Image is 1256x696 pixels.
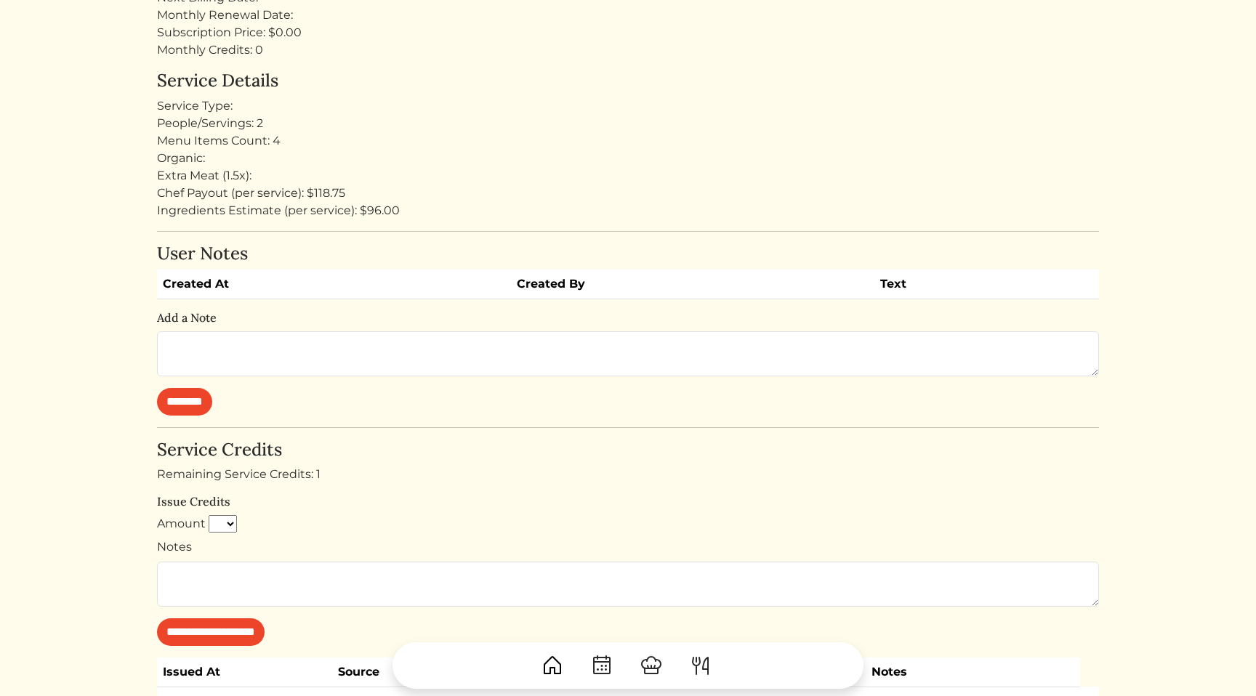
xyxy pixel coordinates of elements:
[157,270,511,299] th: Created At
[511,270,874,299] th: Created By
[157,311,1099,325] h6: Add a Note
[590,654,613,677] img: CalendarDots-5bcf9d9080389f2a281d69619e1c85352834be518fbc73d9501aef674afc0d57.svg
[689,654,712,677] img: ForkKnife-55491504ffdb50bab0c1e09e7649658475375261d09fd45db06cec23bce548bf.svg
[541,654,564,677] img: House-9bf13187bcbb5817f509fe5e7408150f90897510c4275e13d0d5fca38e0b5951.svg
[874,270,1046,299] th: Text
[157,7,1099,24] div: Monthly Renewal Date:
[157,24,1099,41] div: Subscription Price: $0.00
[157,466,1099,483] div: Remaining Service Credits: 1
[157,202,1099,219] div: Ingredients Estimate (per service): $96.00
[157,440,1099,461] h4: Service Credits
[157,41,1099,59] div: Monthly Credits: 0
[157,167,1099,185] div: Extra Meat (1.5x):
[157,538,192,556] label: Notes
[157,243,1099,264] h4: User Notes
[157,185,1099,202] div: Chef Payout (per service): $118.75
[157,515,206,533] label: Amount
[157,70,1099,92] h4: Service Details
[157,97,1099,115] div: Service Type:
[157,495,1099,509] h6: Issue Credits
[157,150,1099,167] div: Organic:
[157,132,1099,150] div: Menu Items Count: 4
[640,654,663,677] img: ChefHat-a374fb509e4f37eb0702ca99f5f64f3b6956810f32a249b33092029f8484b388.svg
[157,115,1099,132] div: People/Servings: 2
